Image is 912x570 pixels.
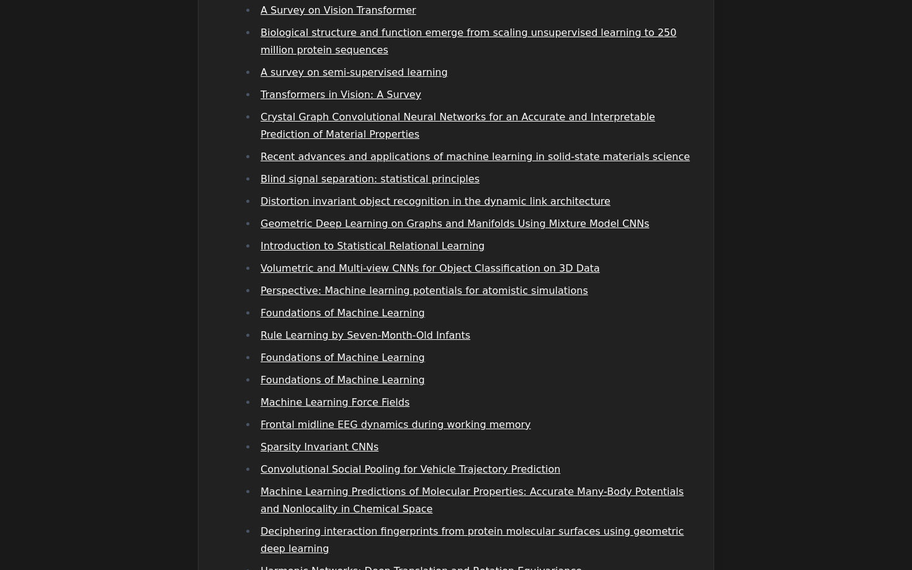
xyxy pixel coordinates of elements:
a: Machine Learning Predictions of Molecular Properties: Accurate Many-Body Potentials and Nonlocali... [261,486,684,515]
a: Geometric Deep Learning on Graphs and Manifolds Using Mixture Model CNNs [261,218,650,229]
a: Foundations of Machine Learning [261,352,425,363]
a: Convolutional Social Pooling for Vehicle Trajectory Prediction [261,463,560,475]
a: Machine Learning Force Fields [261,396,409,408]
a: Crystal Graph Convolutional Neural Networks for an Accurate and Interpretable Prediction of Mater... [261,111,655,140]
a: Transformers in Vision: A Survey [261,89,421,100]
a: Frontal midline EEG dynamics during working memory [261,419,531,430]
a: Deciphering interaction fingerprints from protein molecular surfaces using geometric deep learning [261,525,684,554]
a: Blind signal separation: statistical principles [261,173,480,185]
a: Volumetric and Multi-view CNNs for Object Classification on 3D Data [261,262,600,274]
a: Biological structure and function emerge from scaling unsupervised learning to 250 million protei... [261,27,676,56]
a: A survey on semi-supervised learning [261,66,448,78]
a: Recent advances and applications of machine learning in solid-state materials science [261,151,690,163]
a: Sparsity Invariant CNNs [261,441,378,453]
a: Foundations of Machine Learning [261,307,425,319]
a: Distortion invariant object recognition in the dynamic link architecture [261,195,610,207]
a: A Survey on Vision Transformer [261,4,416,16]
a: Perspective: Machine learning potentials for atomistic simulations [261,285,588,296]
a: Rule Learning by Seven-Month-Old Infants [261,329,470,341]
a: Introduction to Statistical Relational Learning [261,240,485,252]
a: Foundations of Machine Learning [261,374,425,386]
